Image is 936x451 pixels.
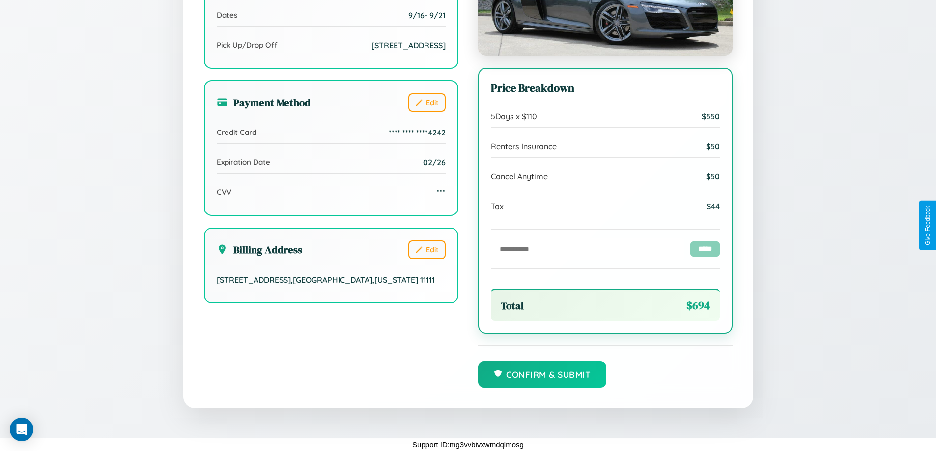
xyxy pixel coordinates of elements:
[702,111,720,121] span: $ 550
[217,95,311,109] h3: Payment Method
[706,171,720,181] span: $ 50
[217,10,237,20] span: Dates
[408,93,446,112] button: Edit
[706,141,720,151] span: $ 50
[491,141,557,151] span: Renters Insurance
[478,361,607,388] button: Confirm & Submit
[217,187,231,197] span: CVV
[501,298,524,313] span: Total
[217,128,256,137] span: Credit Card
[10,418,33,441] div: Open Intercom Messenger
[423,158,446,167] span: 02/26
[491,171,548,181] span: Cancel Anytime
[491,80,720,96] h3: Price Breakdown
[408,240,446,259] button: Edit
[408,10,446,20] span: 9 / 16 - 9 / 21
[217,40,278,50] span: Pick Up/Drop Off
[217,158,270,167] span: Expiration Date
[707,201,720,211] span: $ 44
[412,438,524,451] p: Support ID: mg3vvbivxwmdqlmosg
[491,111,537,121] span: 5 Days x $ 110
[924,206,931,245] div: Give Feedback
[217,242,302,257] h3: Billing Address
[491,201,504,211] span: Tax
[217,275,435,285] span: [STREET_ADDRESS] , [GEOGRAPHIC_DATA] , [US_STATE] 11111
[686,298,710,313] span: $ 694
[371,40,446,50] span: [STREET_ADDRESS]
